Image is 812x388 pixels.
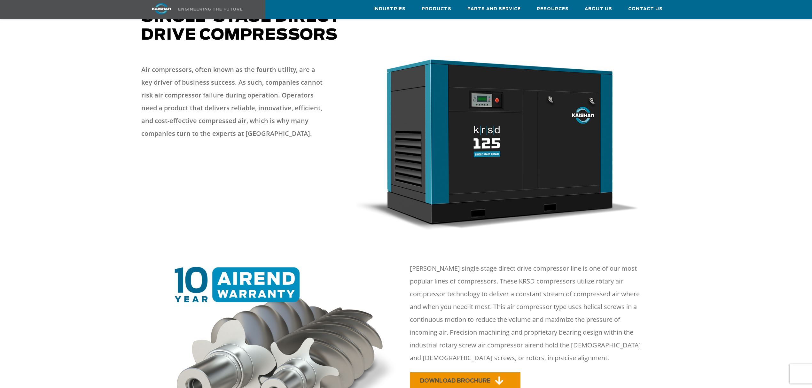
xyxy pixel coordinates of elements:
[537,0,569,18] a: Resources
[178,8,242,11] img: Engineering the future
[422,0,451,18] a: Products
[422,5,451,13] span: Products
[137,3,185,14] img: kaishan logo
[585,0,612,18] a: About Us
[141,63,327,140] p: Air compressors, often known as the fourth utility, are a key driver of business success. As such...
[373,0,406,18] a: Industries
[356,57,639,230] img: krsd125
[420,378,490,384] span: DOWNLOAD BROCHURE
[628,5,663,13] span: Contact Us
[585,5,612,13] span: About Us
[410,262,649,364] p: [PERSON_NAME] single-stage direct drive compressor line is one of our most popular lines of compr...
[373,5,406,13] span: Industries
[628,0,663,18] a: Contact Us
[467,5,521,13] span: Parts and Service
[467,0,521,18] a: Parts and Service
[537,5,569,13] span: Resources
